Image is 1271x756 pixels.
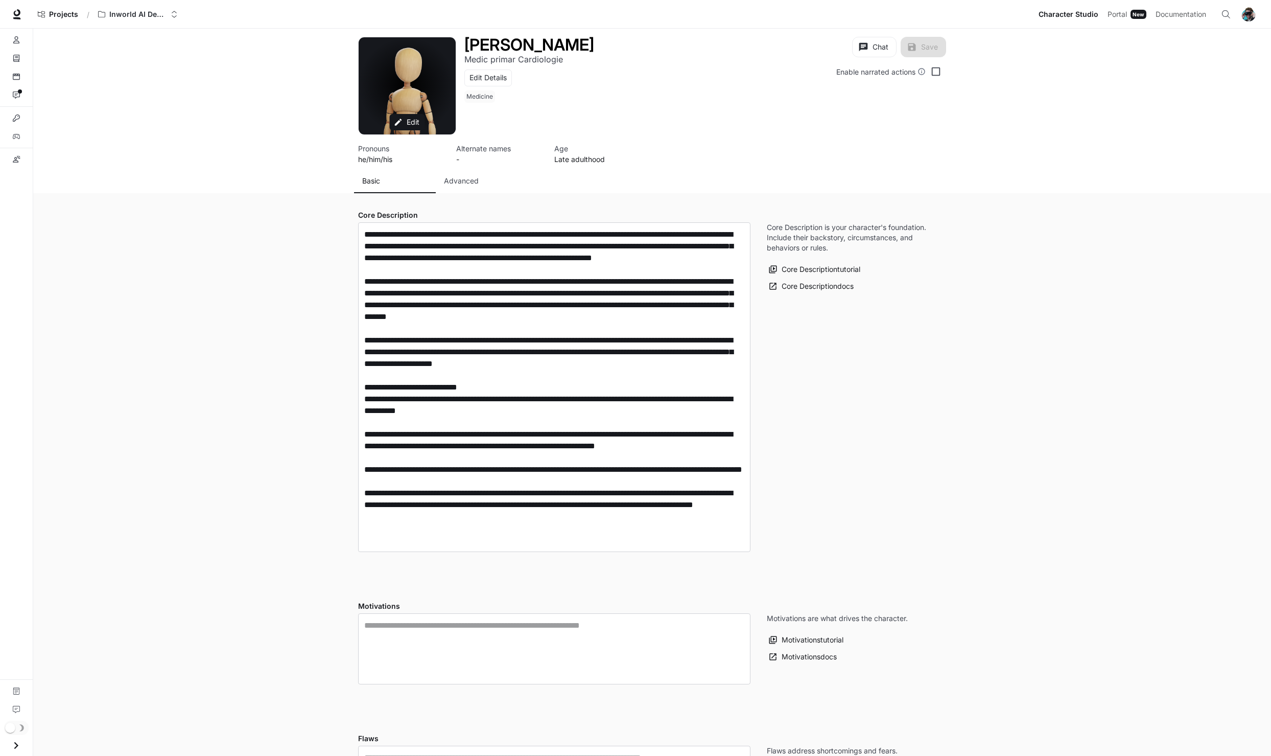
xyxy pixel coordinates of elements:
div: label [358,222,750,552]
button: Open character details dialog [456,143,542,165]
a: Feedback [4,701,29,718]
a: Documentation [1151,4,1214,25]
span: Medicine [464,90,497,103]
p: Advanced [444,176,479,186]
button: Edit [389,114,425,131]
span: Portal [1108,8,1127,21]
a: Custom pronunciations [4,151,29,168]
button: Core Descriptiontutorial [767,261,863,278]
h4: Core Description [358,210,750,220]
button: Motivationstutorial [767,632,846,649]
p: Medic primar Cardiologie [464,54,563,64]
p: - [456,154,542,165]
button: User avatar [1238,4,1259,25]
h1: [PERSON_NAME] [464,35,594,55]
img: User avatar [1241,7,1256,21]
a: Interactions [4,87,29,103]
p: Alternate names [456,143,542,154]
a: Integrations [4,110,29,126]
span: Dark mode toggle [5,722,15,733]
button: Open drawer [5,735,28,756]
p: Medicine [466,93,493,101]
a: Variables [4,128,29,145]
button: Open Command Menu [1216,4,1236,25]
p: he/him/his [358,154,444,165]
p: Late adulthood [554,154,640,165]
h4: Motivations [358,601,750,611]
span: Documentation [1156,8,1206,21]
a: Character Studio [1034,4,1102,25]
span: Character Studio [1039,8,1098,21]
div: Enable narrated actions [836,66,926,77]
button: Open character avatar dialog [359,37,456,134]
p: Age [554,143,640,154]
a: Characters [4,32,29,48]
p: Pronouns [358,143,444,154]
button: Chat [852,37,897,57]
a: Go to projects [33,4,83,25]
p: Inworld AI Demos [109,10,167,19]
button: Edit Details [464,70,512,86]
p: Basic [362,176,380,186]
button: Open character details dialog [464,90,497,107]
button: Open character details dialog [464,37,594,53]
div: Avatar image [359,37,456,134]
p: Motivations are what drives the character. [767,613,908,624]
a: Documentation [4,683,29,699]
h4: Flaws [358,734,750,744]
p: Flaws address shortcomings and fears. [767,746,898,756]
button: Open character details dialog [358,143,444,165]
a: Scenes [4,68,29,85]
a: Knowledge [4,50,29,66]
button: Open character details dialog [554,143,640,165]
button: Open character details dialog [464,53,563,65]
button: Open workspace menu [93,4,182,25]
div: / [83,9,93,20]
a: PortalNew [1103,4,1150,25]
a: Core Descriptiondocs [767,278,856,295]
p: Core Description is your character's foundation. Include their backstory, circumstances, and beha... [767,222,930,253]
a: Motivationsdocs [767,649,839,666]
div: New [1131,10,1146,19]
span: Projects [49,10,78,19]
